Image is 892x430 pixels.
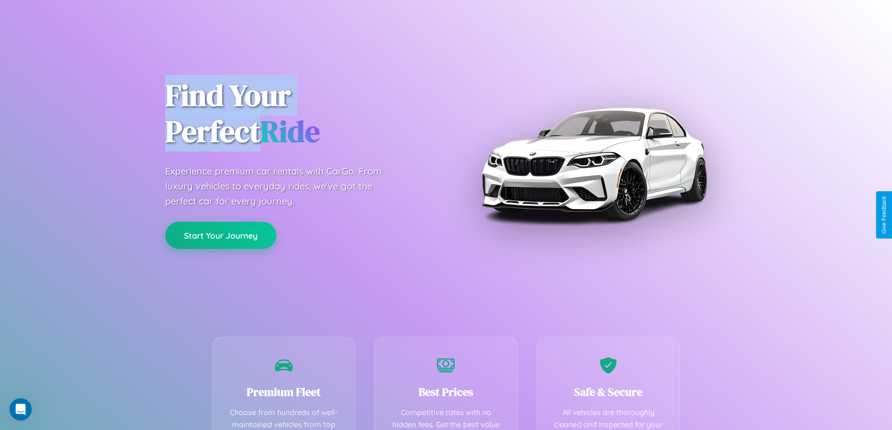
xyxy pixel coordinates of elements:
button: Start Your Journey [165,222,276,249]
h1: Find Your Perfect [165,78,432,150]
iframe: Intercom live chat [9,398,32,421]
p: Experience premium car rentals with CarGo. From luxury vehicles to everyday rides, we've got the ... [165,164,399,209]
span: Ride [260,111,320,152]
h3: Best Prices [389,384,503,400]
h3: Premium Fleet [227,384,341,400]
div: Give Feedback [881,196,887,234]
img: Premium BMW car rental vehicle [477,47,711,281]
h3: Safe & Secure [551,384,666,400]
